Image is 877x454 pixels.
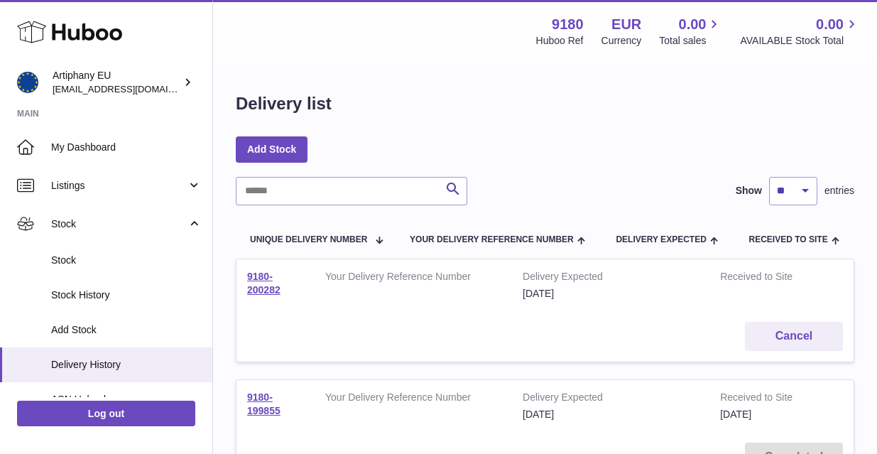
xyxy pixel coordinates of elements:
[745,322,843,351] button: Cancel
[740,34,860,48] span: AVAILABLE Stock Total
[51,217,187,231] span: Stock
[523,287,699,301] div: [DATE]
[325,391,501,408] strong: Your Delivery Reference Number
[659,34,722,48] span: Total sales
[523,391,699,408] strong: Delivery Expected
[247,391,280,416] a: 9180-199855
[523,270,699,287] strong: Delivery Expected
[250,235,367,244] span: Unique Delivery Number
[17,401,195,426] a: Log out
[824,184,854,198] span: entries
[736,184,762,198] label: Show
[601,34,642,48] div: Currency
[236,136,307,162] a: Add Stock
[410,235,574,244] span: Your Delivery Reference Number
[51,254,202,267] span: Stock
[247,271,280,296] a: 9180-200282
[720,270,810,287] strong: Received to Site
[17,72,38,93] img: artiphany@artiphany.eu
[325,270,501,287] strong: Your Delivery Reference Number
[536,34,584,48] div: Huboo Ref
[616,235,706,244] span: Delivery Expected
[679,15,707,34] span: 0.00
[53,69,180,96] div: Artiphany EU
[236,92,332,115] h1: Delivery list
[51,179,187,193] span: Listings
[51,288,202,302] span: Stock History
[749,235,828,244] span: Received to Site
[51,141,202,154] span: My Dashboard
[720,409,751,420] span: [DATE]
[659,15,722,48] a: 0.00 Total sales
[53,83,209,94] span: [EMAIL_ADDRESS][DOMAIN_NAME]
[51,358,202,372] span: Delivery History
[552,15,584,34] strong: 9180
[51,393,202,406] span: ASN Uploads
[523,408,699,421] div: [DATE]
[740,15,860,48] a: 0.00 AVAILABLE Stock Total
[611,15,641,34] strong: EUR
[816,15,844,34] span: 0.00
[720,391,810,408] strong: Received to Site
[51,323,202,337] span: Add Stock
